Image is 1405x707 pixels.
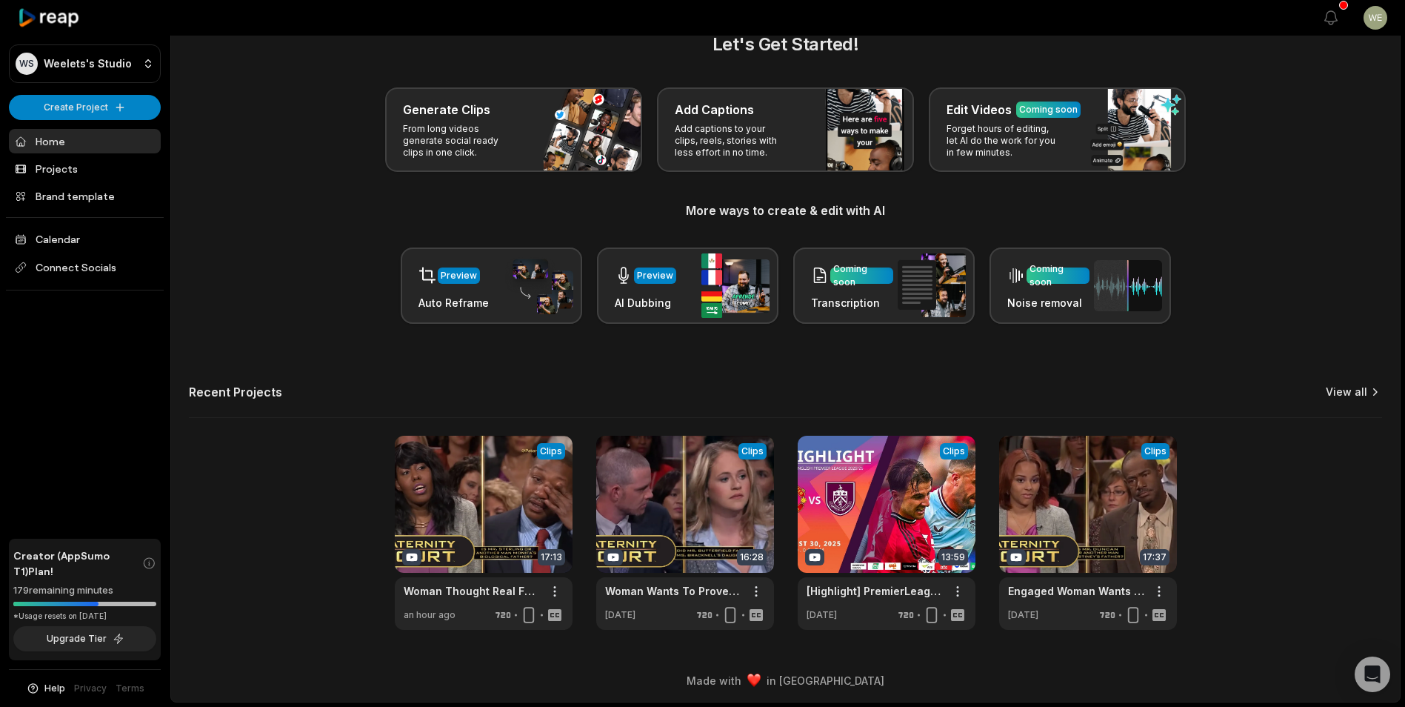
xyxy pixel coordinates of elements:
img: ai_dubbing.png [701,253,770,318]
img: noise_removal.png [1094,260,1162,311]
div: *Usage resets on [DATE] [13,611,156,622]
span: Help [44,682,65,695]
div: Preview [441,269,477,282]
div: Preview [637,269,673,282]
div: 179 remaining minutes [13,583,156,598]
h3: AI Dubbing [615,295,676,311]
h3: Transcription [811,295,893,311]
a: Calendar [9,227,161,251]
a: Brand template [9,184,161,208]
h3: More ways to create & edit with AI [189,202,1382,219]
p: Weelets's Studio [44,57,132,70]
span: Connect Socials [9,254,161,281]
a: [Highlight] PremierLeague : แมนเชสเตอร์ ยูไนเต็ด vs เบิร์นลีย์ ([DATE]) [807,583,943,599]
div: WS [16,53,38,75]
p: Add captions to your clips, reels, stories with less effort in no time. [675,123,790,159]
div: Open Intercom Messenger [1355,657,1390,692]
h3: Generate Clips [403,101,490,119]
h3: Edit Videos [947,101,1012,119]
div: Coming soon [833,262,890,289]
span: Creator (AppSumo T1) Plan! [13,548,142,579]
div: Coming soon [1019,103,1078,116]
h3: Auto Reframe [418,295,489,311]
img: auto_reframe.png [505,257,573,315]
h2: Let's Get Started! [189,31,1382,58]
div: Made with in [GEOGRAPHIC_DATA] [184,673,1386,688]
p: Forget hours of editing, let AI do the work for you in few minutes. [947,123,1061,159]
a: Terms [116,682,144,695]
a: Home [9,129,161,153]
p: From long videos generate social ready clips in one click. [403,123,518,159]
img: transcription.png [898,253,966,317]
div: Coming soon [1029,262,1087,289]
a: Woman Thought Real Father Was In Prison (Full Episode) | Paternity Court [404,583,540,599]
img: heart emoji [747,674,761,687]
a: Engaged Woman Wants To Find Father To Walk Her Down The Aisle (Full Episode) | Paternity Court [1008,583,1144,599]
a: View all [1326,385,1367,399]
button: Help [26,682,65,695]
h2: Recent Projects [189,385,282,399]
button: Upgrade Tier [13,626,156,651]
a: Projects [9,156,161,181]
a: Woman Wants To Prove She Didn't Cheat With Her Ex (Full Episode) | Paternity Court [605,583,741,599]
button: Create Project [9,95,161,120]
h3: Noise removal [1007,295,1089,311]
a: Privacy [74,682,107,695]
h3: Add Captions [675,101,754,119]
